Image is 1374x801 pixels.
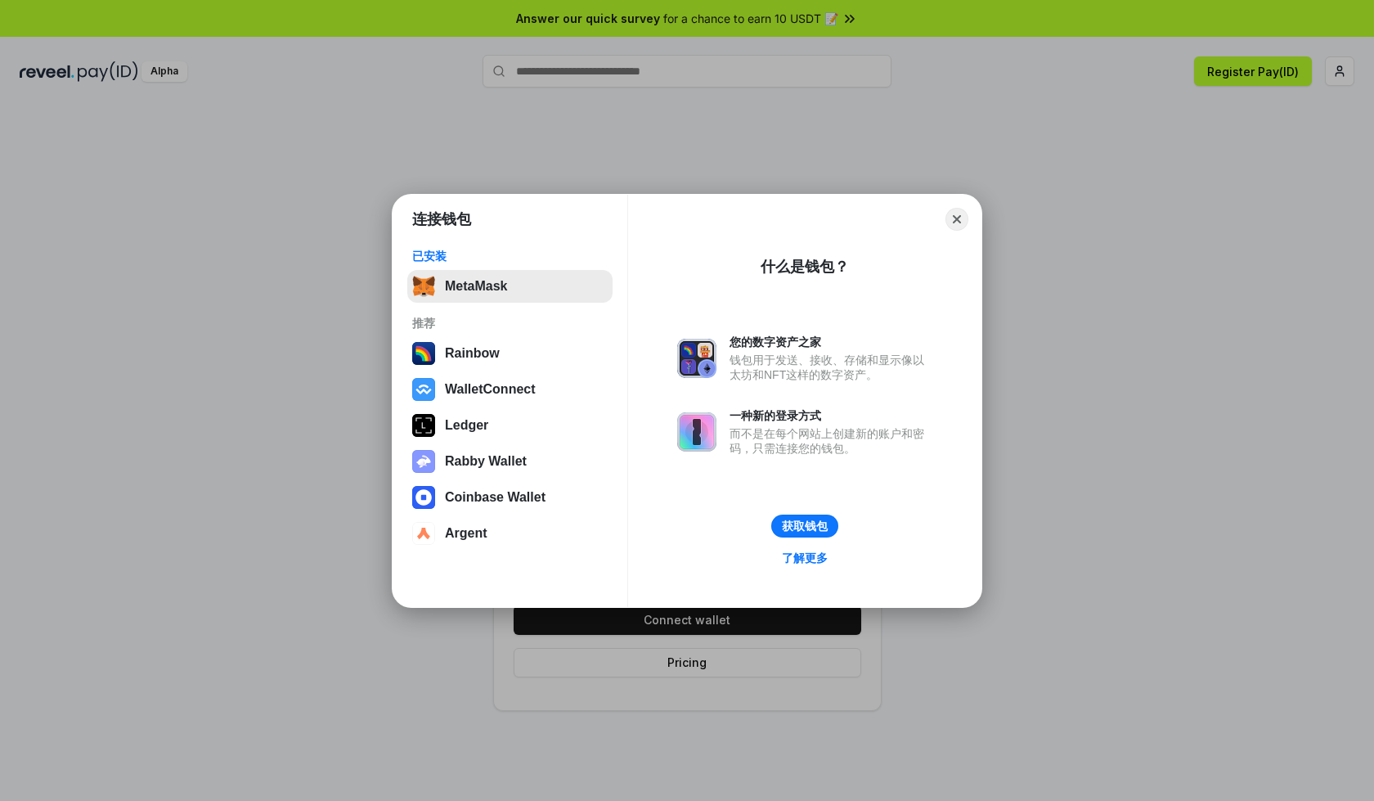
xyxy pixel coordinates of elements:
[445,382,536,397] div: WalletConnect
[445,490,546,505] div: Coinbase Wallet
[412,342,435,365] img: svg+xml,%3Csvg%20width%3D%22120%22%20height%3D%22120%22%20viewBox%3D%220%200%20120%20120%22%20fil...
[412,414,435,437] img: svg+xml,%3Csvg%20xmlns%3D%22http%3A%2F%2Fwww.w3.org%2F2000%2Fsvg%22%20width%3D%2228%22%20height%3...
[407,270,613,303] button: MetaMask
[771,515,838,538] button: 获取钱包
[412,450,435,473] img: svg+xml,%3Csvg%20xmlns%3D%22http%3A%2F%2Fwww.w3.org%2F2000%2Fsvg%22%20fill%3D%22none%22%20viewBox...
[772,547,837,569] a: 了解更多
[445,454,527,469] div: Rabby Wallet
[445,526,487,541] div: Argent
[445,418,488,433] div: Ledger
[730,426,932,456] div: 而不是在每个网站上创建新的账户和密码，只需连接您的钱包。
[407,517,613,550] button: Argent
[730,408,932,423] div: 一种新的登录方式
[945,208,968,231] button: Close
[782,519,828,533] div: 获取钱包
[677,412,716,452] img: svg+xml,%3Csvg%20xmlns%3D%22http%3A%2F%2Fwww.w3.org%2F2000%2Fsvg%22%20fill%3D%22none%22%20viewBox...
[407,481,613,514] button: Coinbase Wallet
[445,346,500,361] div: Rainbow
[730,335,932,349] div: 您的数字资产之家
[412,275,435,298] img: svg+xml,%3Csvg%20fill%3D%22none%22%20height%3D%2233%22%20viewBox%3D%220%200%2035%2033%22%20width%...
[407,409,613,442] button: Ledger
[412,316,608,331] div: 推荐
[407,337,613,370] button: Rainbow
[412,249,608,263] div: 已安装
[407,445,613,478] button: Rabby Wallet
[407,373,613,406] button: WalletConnect
[782,551,828,565] div: 了解更多
[412,522,435,545] img: svg+xml,%3Csvg%20width%3D%2228%22%20height%3D%2228%22%20viewBox%3D%220%200%2028%2028%22%20fill%3D...
[761,257,849,277] div: 什么是钱包？
[412,209,471,229] h1: 连接钱包
[412,486,435,509] img: svg+xml,%3Csvg%20width%3D%2228%22%20height%3D%2228%22%20viewBox%3D%220%200%2028%2028%22%20fill%3D...
[445,279,507,294] div: MetaMask
[677,339,716,378] img: svg+xml,%3Csvg%20xmlns%3D%22http%3A%2F%2Fwww.w3.org%2F2000%2Fsvg%22%20fill%3D%22none%22%20viewBox...
[730,353,932,382] div: 钱包用于发送、接收、存储和显示像以太坊和NFT这样的数字资产。
[412,378,435,401] img: svg+xml,%3Csvg%20width%3D%2228%22%20height%3D%2228%22%20viewBox%3D%220%200%2028%2028%22%20fill%3D...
